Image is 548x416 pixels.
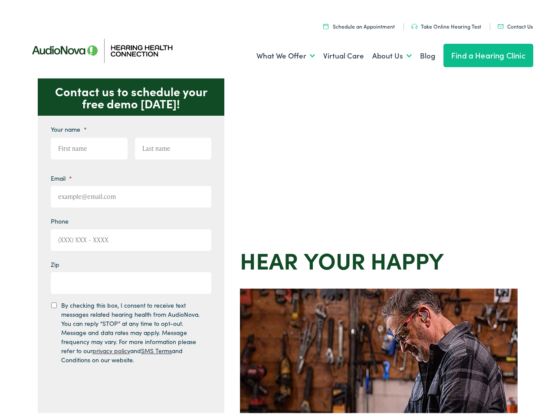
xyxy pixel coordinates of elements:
a: Blog [420,37,435,69]
label: By checking this box, I consent to receive text messages related hearing health from AudioNova. Y... [61,298,203,362]
label: Your name [51,123,87,130]
strong: your Happy [304,241,444,273]
label: Zip [51,258,59,266]
strong: Hear [240,241,298,273]
p: Contact us to schedule your free demo [DATE]! [38,76,224,113]
input: First name [51,135,128,157]
img: utility icon [411,21,417,26]
a: Take Online Hearing Test [411,20,481,27]
a: Schedule an Appointment [323,20,395,27]
img: utility icon [323,21,328,26]
a: Find a Hearing Clinic [443,41,533,65]
img: utility icon [498,22,504,26]
a: SMS Terms [141,344,172,352]
a: What We Offer [256,37,315,69]
input: (XXX) XXX - XXXX [51,227,211,248]
input: example@email.com [51,183,211,205]
a: Virtual Care [323,37,364,69]
label: Email [51,172,72,179]
input: Last name [135,135,212,157]
label: Phone [51,214,69,222]
a: Contact Us [498,20,533,27]
a: About Us [372,37,412,69]
a: privacy policy [92,344,130,352]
